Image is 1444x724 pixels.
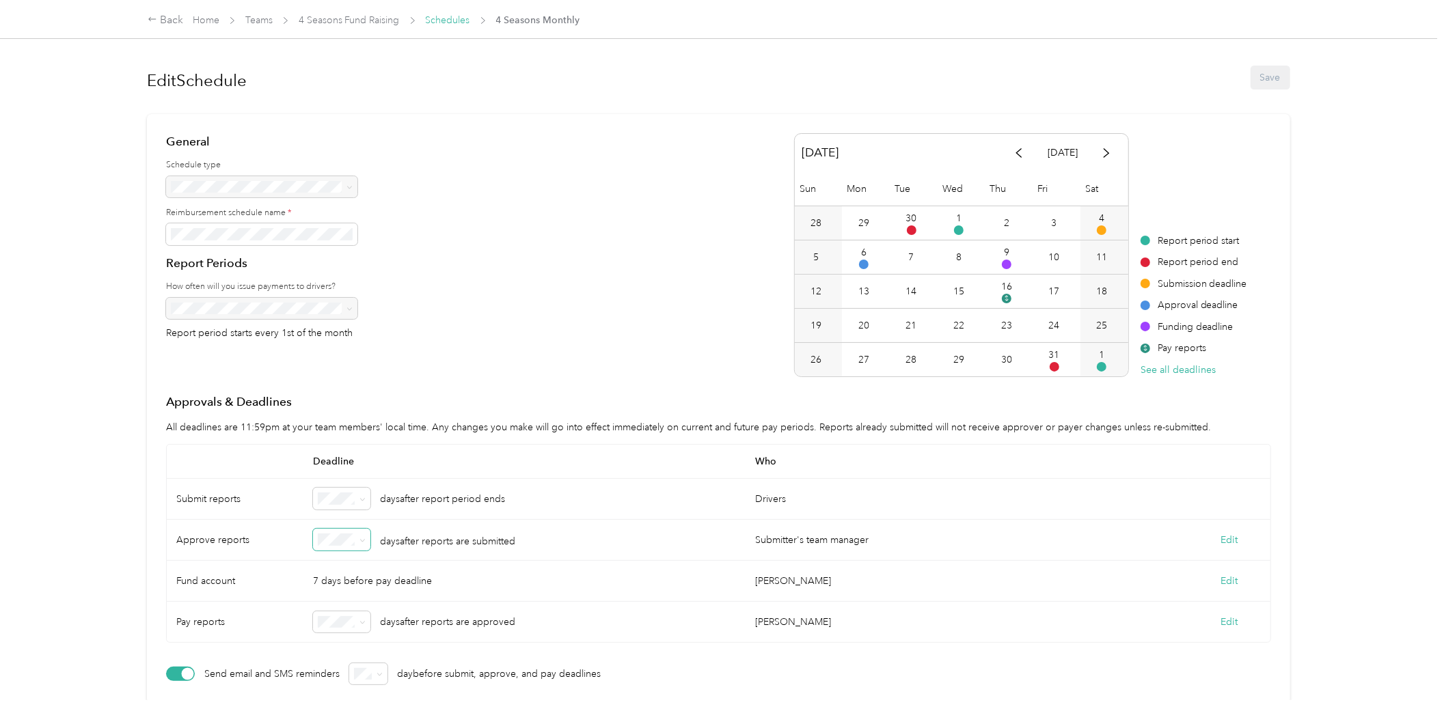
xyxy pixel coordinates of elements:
div: Sat [1080,172,1128,206]
div: Fri [1033,172,1080,206]
div: Report period start [1141,234,1247,248]
div: 1 [1099,348,1104,362]
div: 3 [1052,216,1057,230]
div: 31 [1049,348,1060,362]
div: Report period end [1141,255,1247,269]
button: Edit [1221,615,1238,629]
div: 21 [906,318,917,333]
span: 4 Seasons Monthly [496,13,580,27]
div: 22 [953,318,964,333]
div: Approval deadline [1141,298,1247,312]
div: 12 [810,284,821,298]
h4: Report Periods [166,255,357,272]
a: 4 Seasons Fund Raising [299,14,400,26]
div: Fund account [167,561,303,602]
div: 28 [906,352,917,367]
div: Pay reports [167,602,303,642]
a: Schedules [426,14,470,26]
iframe: Everlance-gr Chat Button Frame [1367,648,1444,724]
label: Schedule type [166,159,357,171]
div: 25 [1096,318,1107,333]
p: All deadlines are 11:59pm at your team members' local time. Any changes you make will go into eff... [166,420,1271,434]
h1: Edit Schedule [147,64,247,97]
div: 14 [906,284,917,298]
p: Send email and SMS reminders [204,659,340,688]
div: 4 [1099,211,1104,225]
div: 1 [956,211,962,225]
div: 28 [810,216,821,230]
h4: General [166,133,357,150]
div: Mon [842,172,890,206]
div: 24 [1049,318,1060,333]
span: [DATE] [802,141,839,165]
div: 27 [858,352,869,367]
a: Teams [245,14,273,26]
div: 30 [1001,352,1012,367]
div: 17 [1049,284,1060,298]
label: Reimbursement schedule name [166,207,357,219]
div: 2 [1004,216,1009,230]
div: 20 [858,318,869,333]
div: 18 [1096,284,1107,298]
div: Submission deadline [1141,277,1247,291]
div: Thu [985,172,1033,206]
div: 29 [858,216,869,230]
div: 8 [956,250,962,264]
div: 13 [858,284,869,298]
div: [PERSON_NAME] [756,574,832,588]
label: How often will you issue payments to drivers? [166,281,357,293]
div: Submit reports [167,479,303,520]
div: Back [148,12,183,29]
div: Pay reports [1141,341,1247,355]
div: 26 [810,352,821,367]
button: See all deadlines [1141,363,1216,377]
div: 5 [813,250,819,264]
div: Drivers [746,479,1270,520]
h4: Approvals & Deadlines [166,393,1271,410]
p: days after reports are submitted [380,531,515,548]
span: Deadline [303,445,746,479]
p: Report period starts every 1st of the month [166,329,357,338]
div: 16 [1001,279,1012,294]
div: Wed [938,172,985,206]
div: 7 [909,250,914,264]
span: $ [1141,344,1150,353]
button: Edit [1221,533,1238,547]
div: Funding deadline [1141,320,1247,334]
div: 19 [810,318,821,333]
div: [PERSON_NAME] [756,615,832,629]
button: Edit [1221,574,1238,588]
div: Approve reports [167,520,303,561]
span: $ [1002,294,1011,303]
div: 10 [1049,250,1060,264]
div: 9 [1004,245,1009,260]
div: 6 [861,245,867,260]
div: 11 [1096,250,1107,264]
div: Sun [795,172,843,206]
div: Submitter's team manager [756,533,869,547]
div: 7 days before pay deadline [303,561,746,602]
span: Who [746,445,1188,479]
div: Tue [890,172,938,206]
div: 29 [953,352,964,367]
a: Home [193,14,219,26]
button: [DATE] [1038,141,1087,165]
p: days after reports are approved [380,615,515,629]
p: days after report period ends [380,492,505,506]
div: 15 [953,284,964,298]
div: 23 [1001,318,1012,333]
div: 30 [906,211,917,225]
p: day before submit, approve, and pay deadlines [397,667,601,681]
